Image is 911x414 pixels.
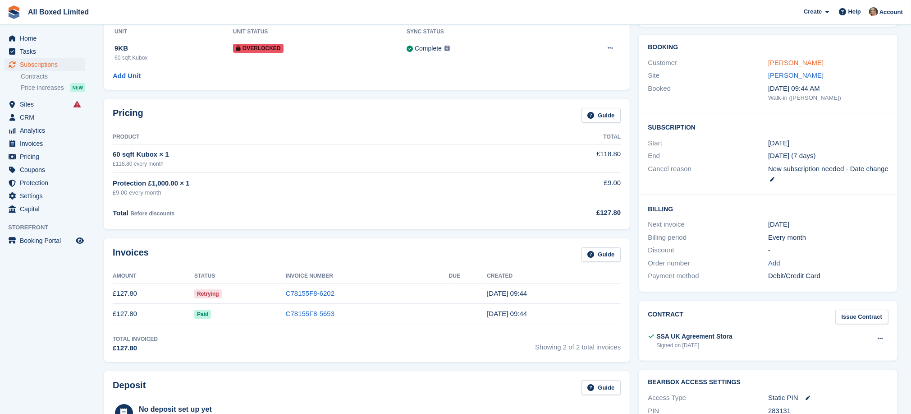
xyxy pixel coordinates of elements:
[768,219,888,230] div: [DATE]
[286,310,334,317] a: C78155F8-5653
[74,235,85,246] a: Preview store
[70,83,85,92] div: NEW
[5,124,85,137] a: menu
[656,332,732,341] div: SSA UK Agreement Stora
[768,271,888,281] div: Debit/Credit Card
[768,245,888,256] div: -
[498,144,621,172] td: £118.80
[113,188,498,197] div: £9.00 every month
[113,25,233,39] th: Unit
[768,393,888,403] div: Static PIN
[848,7,861,16] span: Help
[20,58,74,71] span: Subscriptions
[194,310,211,319] span: Paid
[113,269,194,284] th: Amount
[869,7,878,16] img: Sandie Mills
[648,379,888,386] h2: BearBox Access Settings
[20,203,74,215] span: Capital
[113,380,146,395] h2: Deposit
[114,43,233,54] div: 9KB
[648,271,768,281] div: Payment method
[113,160,498,168] div: £118.80 every month
[20,45,74,58] span: Tasks
[648,70,768,81] div: Site
[648,219,768,230] div: Next invoice
[5,111,85,124] a: menu
[581,247,621,262] a: Guide
[648,233,768,243] div: Billing period
[5,32,85,45] a: menu
[648,44,888,51] h2: Booking
[113,335,158,343] div: Total Invoiced
[768,165,888,172] span: New subscription needed - Date change
[21,84,64,92] span: Price increases
[498,173,621,202] td: £9.00
[21,83,85,93] a: Price increases NEW
[648,122,888,131] h2: Subscription
[194,269,286,284] th: Status
[194,289,222,298] span: Retrying
[648,258,768,269] div: Order number
[835,310,888,325] a: Issue Contract
[487,269,621,284] th: Created
[648,151,768,161] div: End
[5,203,85,215] a: menu
[73,101,81,108] i: Smart entry sync failures have occurred
[804,7,822,16] span: Create
[5,98,85,111] a: menu
[113,130,498,144] th: Product
[648,138,768,149] div: Start
[113,304,194,324] td: £127.80
[286,289,334,297] a: C78155F8-6202
[407,25,556,39] th: Sync Status
[20,111,74,124] span: CRM
[581,108,621,123] a: Guide
[113,343,158,354] div: £127.80
[113,284,194,304] td: £127.80
[20,137,74,150] span: Invoices
[648,164,768,184] div: Cancel reason
[648,310,683,325] h2: Contract
[415,44,442,53] div: Complete
[233,25,407,39] th: Unit Status
[20,150,74,163] span: Pricing
[21,72,85,81] a: Contracts
[5,137,85,150] a: menu
[498,130,621,144] th: Total
[487,289,527,297] time: 2025-08-28 08:44:49 UTC
[7,5,21,19] img: stora-icon-8386f47178a22dfd0bd8f6a31ec36ba5ce8667c1dd55bd0f319d3a0aa187defe.svg
[20,163,74,176] span: Coupons
[5,234,85,247] a: menu
[768,233,888,243] div: Every month
[444,46,450,51] img: icon-info-grey-7440780725fd019a000dd9b08b2336e03edf1995a4989e88bcd33f0948082b44.svg
[768,59,824,66] a: [PERSON_NAME]
[5,163,85,176] a: menu
[113,149,498,160] div: 60 sqft Kubox × 1
[581,380,621,395] a: Guide
[113,71,141,81] a: Add Unit
[768,71,824,79] a: [PERSON_NAME]
[648,84,768,102] div: Booked
[5,190,85,202] a: menu
[5,58,85,71] a: menu
[768,93,888,102] div: Walk-in ([PERSON_NAME])
[286,269,449,284] th: Invoice Number
[768,138,789,149] time: 2025-07-27 23:00:00 UTC
[768,84,888,94] div: [DATE] 09:44 AM
[113,178,498,189] div: Protection £1,000.00 × 1
[648,393,768,403] div: Access Type
[449,269,487,284] th: Due
[113,209,128,217] span: Total
[20,190,74,202] span: Settings
[24,5,92,19] a: All Boxed Limited
[648,58,768,68] div: Customer
[879,8,903,17] span: Account
[535,335,621,354] span: Showing 2 of 2 total invoices
[233,44,284,53] span: Overlocked
[656,341,732,349] div: Signed on [DATE]
[648,245,768,256] div: Discount
[5,177,85,189] a: menu
[130,210,174,217] span: Before discounts
[113,247,149,262] h2: Invoices
[20,124,74,137] span: Analytics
